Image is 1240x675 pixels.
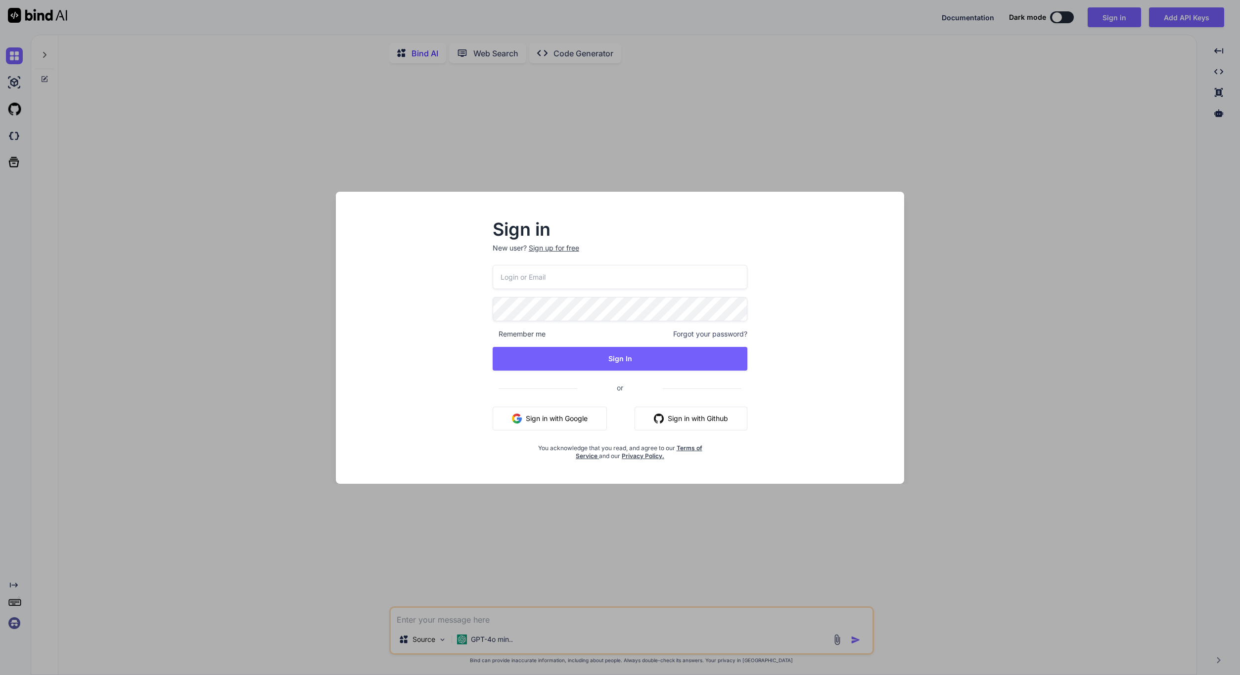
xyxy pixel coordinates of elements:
[576,444,702,460] a: Terms of Service
[493,329,546,339] span: Remember me
[493,243,748,265] p: New user?
[535,438,705,460] div: You acknowledge that you read, and agree to our and our
[622,452,664,460] a: Privacy Policy.
[493,221,748,237] h2: Sign in
[512,414,522,423] img: google
[654,414,664,423] img: github
[493,265,748,289] input: Login or Email
[529,243,579,253] div: Sign up for free
[493,407,607,430] button: Sign in with Google
[577,376,663,400] span: or
[635,407,747,430] button: Sign in with Github
[673,329,747,339] span: Forgot your password?
[493,347,748,371] button: Sign In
